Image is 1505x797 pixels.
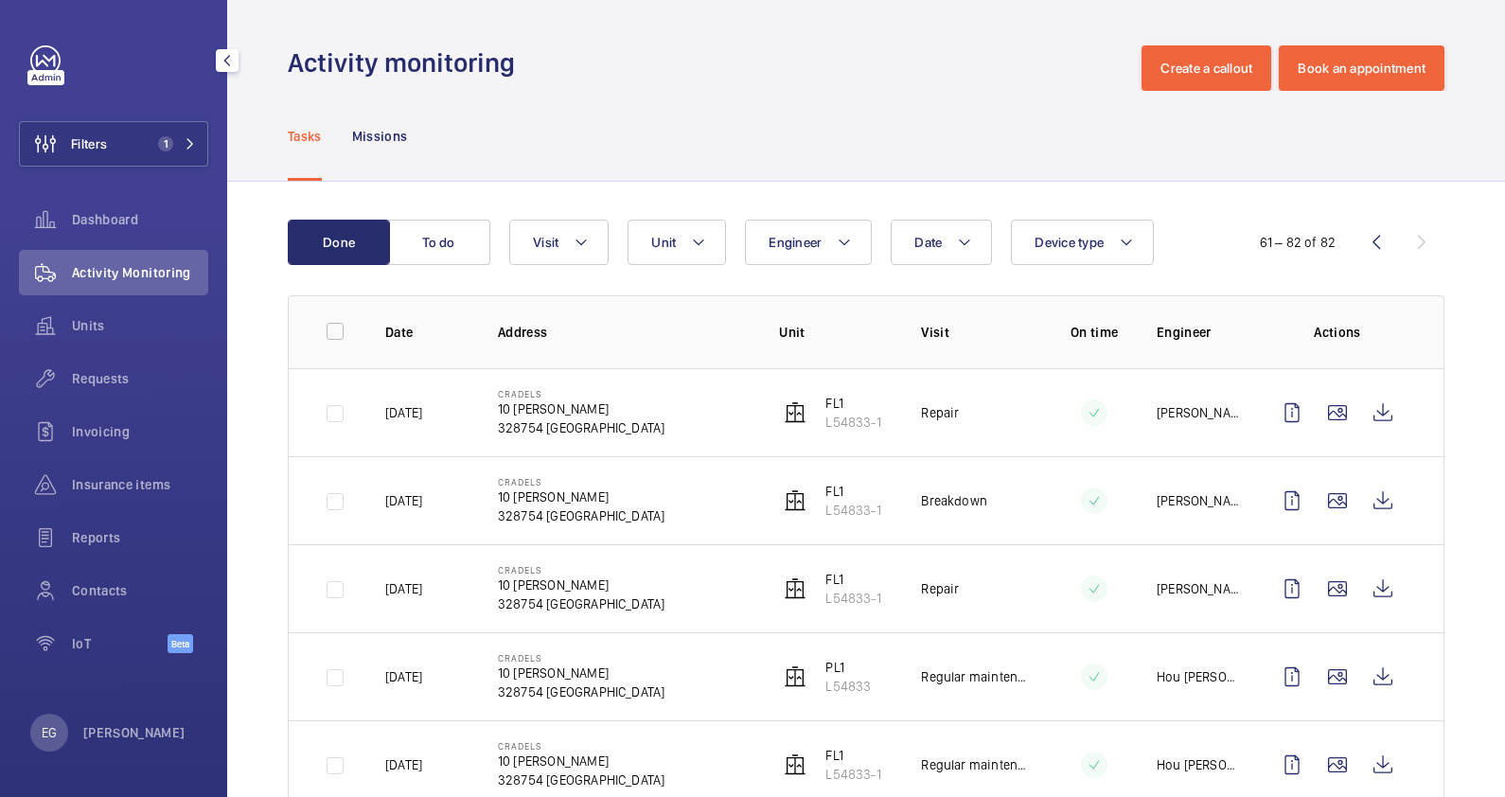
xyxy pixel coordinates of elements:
[784,489,806,512] img: elevator.svg
[921,403,959,422] p: Repair
[825,482,880,501] p: FL1
[288,220,390,265] button: Done
[825,570,880,589] p: FL1
[385,755,422,774] p: [DATE]
[498,399,664,418] p: 10 [PERSON_NAME]
[921,755,1032,774] p: Regular maintenance
[825,765,880,784] p: L54833-1
[498,388,664,399] p: Cradels
[385,491,422,510] p: [DATE]
[1269,323,1406,342] p: Actions
[72,475,208,494] span: Insurance items
[1157,403,1239,422] p: [PERSON_NAME]
[784,577,806,600] img: elevator.svg
[784,401,806,424] img: elevator.svg
[498,682,664,701] p: 328754 [GEOGRAPHIC_DATA]
[498,564,664,576] p: Cradels
[83,723,186,742] p: [PERSON_NAME]
[769,235,822,250] span: Engineer
[498,487,664,506] p: 10 [PERSON_NAME]
[388,220,490,265] button: To do
[921,667,1032,686] p: Regular maintenance
[891,220,992,265] button: Date
[825,413,880,432] p: L54833-1
[784,665,806,688] img: elevator.svg
[498,323,749,342] p: Address
[385,579,422,598] p: [DATE]
[921,579,959,598] p: Repair
[498,476,664,487] p: Cradels
[158,136,173,151] span: 1
[288,127,322,146] p: Tasks
[1157,491,1239,510] p: [PERSON_NAME] Bin [PERSON_NAME]
[1157,323,1239,342] p: Engineer
[72,316,208,335] span: Units
[1279,45,1444,91] button: Book an appointment
[509,220,609,265] button: Visit
[498,652,664,664] p: Cradels
[498,752,664,770] p: 10 [PERSON_NAME]
[42,723,57,742] p: EG
[498,770,664,789] p: 328754 [GEOGRAPHIC_DATA]
[352,127,408,146] p: Missions
[628,220,726,265] button: Unit
[825,589,880,608] p: L54833-1
[71,134,107,153] span: Filters
[385,323,468,342] p: Date
[533,235,558,250] span: Visit
[72,422,208,441] span: Invoicing
[825,658,871,677] p: PL1
[825,394,880,413] p: FL1
[784,753,806,776] img: elevator.svg
[498,740,664,752] p: Cradels
[72,369,208,388] span: Requests
[72,634,168,653] span: IoT
[1142,45,1271,91] button: Create a callout
[1260,233,1336,252] div: 61 – 82 of 82
[288,45,526,80] h1: Activity monitoring
[1157,579,1239,598] p: [PERSON_NAME]
[498,594,664,613] p: 328754 [GEOGRAPHIC_DATA]
[498,506,664,525] p: 328754 [GEOGRAPHIC_DATA]
[72,210,208,229] span: Dashboard
[72,263,208,282] span: Activity Monitoring
[385,667,422,686] p: [DATE]
[779,323,891,342] p: Unit
[498,576,664,594] p: 10 [PERSON_NAME]
[498,418,664,437] p: 328754 [GEOGRAPHIC_DATA]
[498,664,664,682] p: 10 [PERSON_NAME]
[72,528,208,547] span: Reports
[1035,235,1104,250] span: Device type
[168,634,193,653] span: Beta
[651,235,676,250] span: Unit
[1062,323,1126,342] p: On time
[825,746,880,765] p: FL1
[914,235,942,250] span: Date
[745,220,872,265] button: Engineer
[385,403,422,422] p: [DATE]
[1011,220,1154,265] button: Device type
[921,323,1032,342] p: Visit
[921,491,987,510] p: Breakdown
[825,501,880,520] p: L54833-1
[72,581,208,600] span: Contacts
[1157,667,1239,686] p: Hou [PERSON_NAME]
[825,677,871,696] p: L54833
[19,121,208,167] button: Filters1
[1157,755,1239,774] p: Hou [PERSON_NAME]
